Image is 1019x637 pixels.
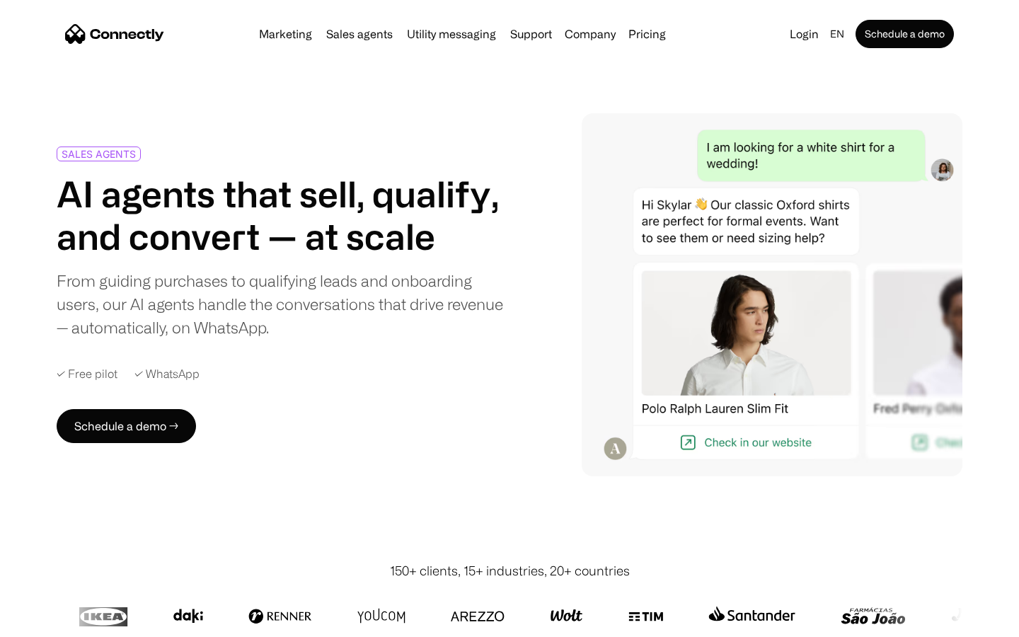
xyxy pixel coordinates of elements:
[57,269,504,339] div: From guiding purchases to qualifying leads and onboarding users, our AI agents handle the convers...
[57,367,117,381] div: ✓ Free pilot
[505,28,558,40] a: Support
[28,612,85,632] ul: Language list
[253,28,318,40] a: Marketing
[623,28,672,40] a: Pricing
[856,20,954,48] a: Schedule a demo
[830,24,844,44] div: en
[401,28,502,40] a: Utility messaging
[565,24,616,44] div: Company
[57,409,196,443] a: Schedule a demo →
[321,28,398,40] a: Sales agents
[134,367,200,381] div: ✓ WhatsApp
[57,173,504,258] h1: AI agents that sell, qualify, and convert — at scale
[62,149,136,159] div: SALES AGENTS
[14,611,85,632] aside: Language selected: English
[390,561,630,580] div: 150+ clients, 15+ industries, 20+ countries
[784,24,824,44] a: Login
